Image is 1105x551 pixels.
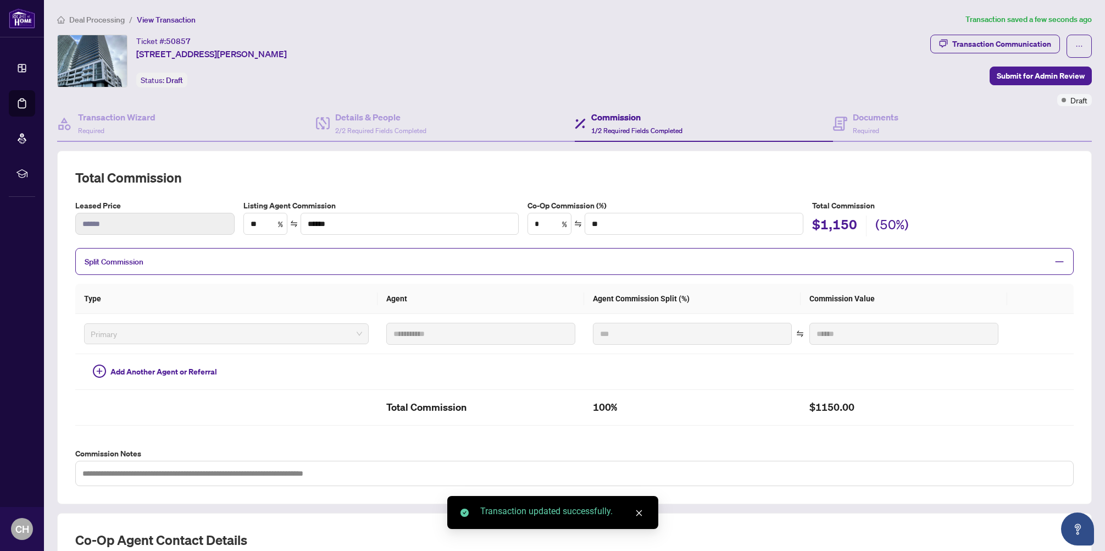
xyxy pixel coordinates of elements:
[335,111,426,124] h4: Details & People
[875,216,909,236] h2: (50%)
[137,15,196,25] span: View Transaction
[57,16,65,24] span: home
[78,111,156,124] h4: Transaction Wizard
[93,365,106,378] span: plus-circle
[110,366,217,378] span: Add Another Agent or Referral
[812,216,857,236] h2: $1,150
[166,36,191,46] span: 50857
[136,47,287,60] span: [STREET_ADDRESS][PERSON_NAME]
[335,126,426,135] span: 2/2 Required Fields Completed
[796,330,804,338] span: swap
[952,35,1051,53] div: Transaction Communication
[386,399,575,416] h2: Total Commission
[584,284,801,314] th: Agent Commission Split (%)
[290,220,298,228] span: swap
[930,35,1060,53] button: Transaction Communication
[136,35,191,47] div: Ticket #:
[460,509,469,517] span: check-circle
[78,126,104,135] span: Required
[1054,257,1064,267] span: minus
[593,399,792,416] h2: 100%
[58,35,127,87] img: IMG-W12330516_1.jpg
[75,248,1074,275] div: Split Commission
[75,169,1074,186] h2: Total Commission
[15,521,29,537] span: CH
[136,73,187,87] div: Status:
[75,200,235,212] label: Leased Price
[635,509,643,517] span: close
[1070,94,1087,106] span: Draft
[965,13,1092,26] article: Transaction saved a few seconds ago
[85,257,143,267] span: Split Commission
[84,363,226,381] button: Add Another Agent or Referral
[129,13,132,26] li: /
[9,8,35,29] img: logo
[801,284,1007,314] th: Commission Value
[853,111,898,124] h4: Documents
[166,75,183,85] span: Draft
[75,284,377,314] th: Type
[812,200,1074,212] h5: Total Commission
[574,220,582,228] span: swap
[1061,513,1094,546] button: Open asap
[853,126,879,135] span: Required
[809,399,998,416] h2: $1150.00
[591,111,682,124] h4: Commission
[1075,42,1083,50] span: ellipsis
[591,126,682,135] span: 1/2 Required Fields Completed
[480,505,645,518] div: Transaction updated successfully.
[633,507,645,519] a: Close
[377,284,584,314] th: Agent
[990,67,1092,85] button: Submit for Admin Review
[91,326,362,342] span: Primary
[997,67,1085,85] span: Submit for Admin Review
[75,448,1074,460] label: Commission Notes
[527,200,803,212] label: Co-Op Commission (%)
[69,15,125,25] span: Deal Processing
[75,531,1074,549] h2: Co-op Agent Contact Details
[243,200,519,212] label: Listing Agent Commission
